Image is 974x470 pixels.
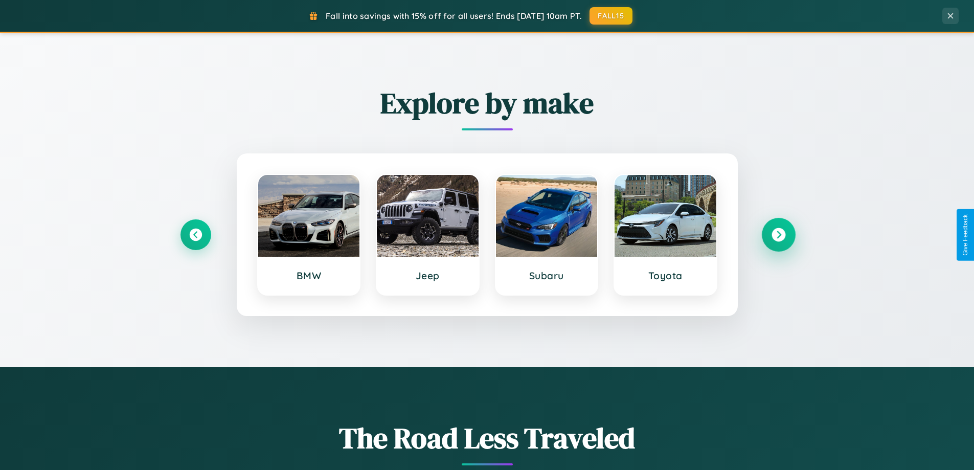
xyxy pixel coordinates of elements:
[180,418,794,458] h1: The Road Less Traveled
[268,270,350,282] h3: BMW
[625,270,706,282] h3: Toyota
[962,214,969,256] div: Give Feedback
[180,83,794,123] h2: Explore by make
[326,11,582,21] span: Fall into savings with 15% off for all users! Ends [DATE] 10am PT.
[387,270,468,282] h3: Jeep
[590,7,632,25] button: FALL15
[506,270,587,282] h3: Subaru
